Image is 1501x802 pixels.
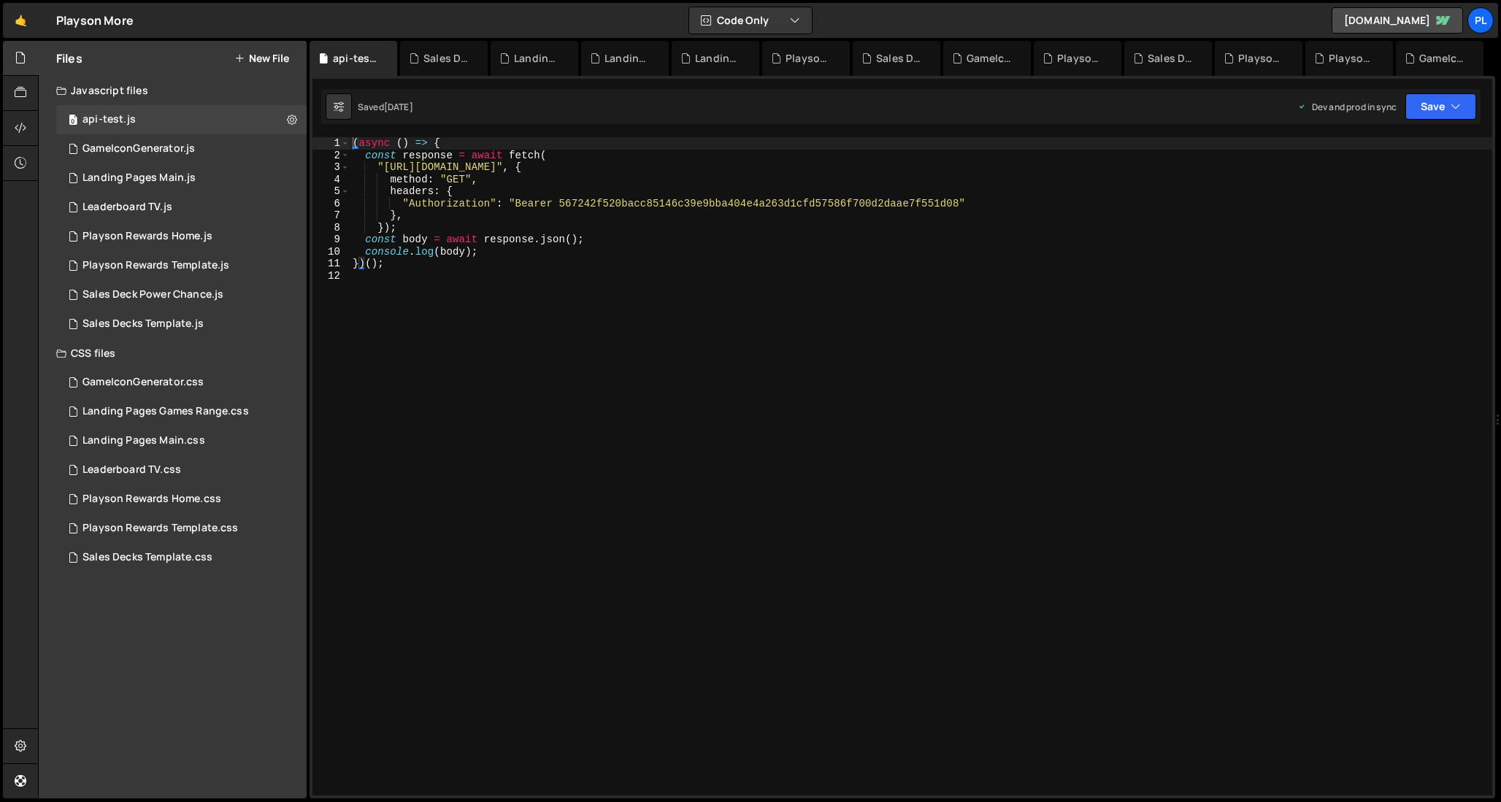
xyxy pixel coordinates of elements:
div: Playson Rewards Template.js [82,259,229,272]
div: Playson Rewards Home.js [1329,51,1375,66]
a: 🤙 [3,3,39,38]
span: 0 [69,115,77,127]
div: 15074/39405.css [56,455,307,485]
div: 15074/39402.css [56,485,307,514]
div: Sales Decks Template.css [82,551,212,564]
div: Playson Rewards Template.js [1238,51,1285,66]
div: 9 [312,234,350,246]
div: Saved [358,101,413,113]
div: Playson Rewards Home.js [82,230,212,243]
div: Landing Pages Main.js [82,171,196,185]
div: Leaderboard TV.js [82,201,172,214]
div: 15074/41113.css [56,368,307,397]
div: 15074/45984.js [56,105,307,134]
button: New File [234,53,289,64]
div: Landing Pages Main.js [695,51,742,66]
div: 15074/40743.js [56,280,307,309]
div: 15074/39397.js [56,251,307,280]
div: Javascript files [39,76,307,105]
div: Playson Rewards Home.css [82,493,221,506]
div: 6 [312,198,350,210]
div: 10 [312,246,350,258]
div: 15074/39403.js [56,222,307,251]
div: 15074/39400.css [56,426,307,455]
div: 15074/39404.js [56,193,307,222]
h2: Files [56,50,82,66]
div: Dev and prod in sync [1297,101,1397,113]
div: 1 [312,137,350,150]
div: Sales Deck Power Chance.js [1148,51,1194,66]
div: 12 [312,270,350,282]
div: 7 [312,209,350,222]
div: 3 [312,161,350,174]
a: [DOMAIN_NAME] [1332,7,1463,34]
div: api-test.js [82,113,136,126]
div: Landing Pages Main.css [82,434,205,447]
div: 15074/39398.css [56,543,307,572]
div: Playson More [56,12,134,29]
div: 2 [312,150,350,162]
div: 11 [312,258,350,270]
div: 15074/39401.css [56,397,307,426]
div: 15074/39396.css [56,514,307,543]
div: 15074/39399.js [56,309,307,339]
div: GameIconGenerator.css [967,51,1013,66]
div: Leaderboard TV.css [82,463,181,477]
div: Landing Pages Games Range.css [514,51,561,66]
button: Code Only [689,7,812,34]
div: GameIconGenerator.js [1419,51,1466,66]
div: GameIconGenerator.js [82,142,195,155]
div: CSS files [39,339,307,368]
div: GameIconGenerator.css [82,376,204,389]
div: 15074/39395.js [56,163,307,193]
div: Playson Rewards Template.css [82,522,238,535]
div: 5 [312,185,350,198]
button: Save [1405,93,1476,120]
div: Sales Decks Template.js [423,51,470,66]
div: 4 [312,174,350,186]
div: Sales Decks Template.css [876,51,923,66]
div: [DATE] [384,101,413,113]
div: 8 [312,222,350,234]
div: Sales Decks Template.js [82,317,204,331]
div: Playson Rewards Template.css [1057,51,1104,66]
div: Landing Pages Main.css [604,51,651,66]
div: Landing Pages Games Range.css [82,405,249,418]
div: 15074/40030.js [56,134,307,163]
div: Playson Rewards Home.css [786,51,832,66]
a: pl [1467,7,1494,34]
div: Sales Deck Power Chance.js [82,288,223,301]
div: api-test.js [333,51,380,66]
